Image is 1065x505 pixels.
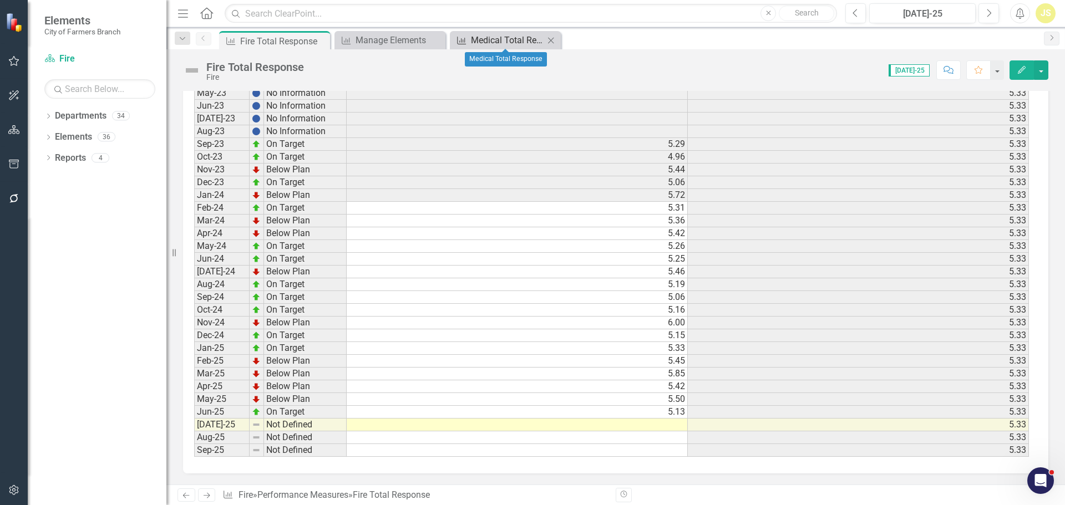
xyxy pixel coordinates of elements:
img: BgCOk07PiH71IgAAAABJRU5ErkJggg== [252,101,261,110]
td: On Target [264,406,347,419]
td: On Target [264,329,347,342]
img: Not Defined [183,62,201,79]
button: JS [1036,3,1056,23]
td: 5.33 [688,151,1029,164]
td: 5.33 [688,393,1029,406]
td: Mar-25 [194,368,250,380]
td: Below Plan [264,215,347,227]
td: No Information [264,113,347,125]
img: TnMDeAgwAPMxUmUi88jYAAAAAElFTkSuQmCC [252,395,261,404]
td: Nov-23 [194,164,250,176]
td: Aug-25 [194,431,250,444]
td: 5.33 [688,368,1029,380]
td: 5.33 [688,266,1029,278]
td: Below Plan [264,393,347,406]
img: TnMDeAgwAPMxUmUi88jYAAAAAElFTkSuQmCC [252,356,261,365]
td: 5.42 [347,227,688,240]
td: Sep-23 [194,138,250,151]
td: Aug-24 [194,278,250,291]
td: Not Defined [264,444,347,457]
td: On Target [264,291,347,304]
td: Below Plan [264,380,347,393]
td: Jun-24 [194,253,250,266]
td: 5.33 [688,202,1029,215]
td: [DATE]-25 [194,419,250,431]
div: 4 [92,153,109,162]
div: Medical Total Response [471,33,544,47]
td: [DATE]-23 [194,113,250,125]
td: On Target [264,138,347,151]
td: Feb-24 [194,202,250,215]
td: 5.33 [688,227,1029,240]
td: 4.96 [347,151,688,164]
img: zOikAAAAAElFTkSuQmCC [252,344,261,353]
td: Below Plan [264,266,347,278]
td: On Target [264,176,347,189]
td: Mar-24 [194,215,250,227]
td: Sep-24 [194,291,250,304]
td: No Information [264,125,347,138]
td: On Target [264,253,347,266]
img: BgCOk07PiH71IgAAAABJRU5ErkJggg== [252,89,261,98]
td: 5.33 [688,125,1029,138]
td: 5.33 [347,342,688,355]
td: 5.25 [347,253,688,266]
td: Nov-24 [194,317,250,329]
td: On Target [264,202,347,215]
td: Aug-23 [194,125,250,138]
img: zOikAAAAAElFTkSuQmCC [252,203,261,212]
td: Oct-24 [194,304,250,317]
td: 5.33 [688,164,1029,176]
td: 5.33 [688,253,1029,266]
td: 5.33 [688,406,1029,419]
td: 5.45 [347,355,688,368]
a: Departments [55,110,106,123]
td: 5.33 [688,419,1029,431]
td: Below Plan [264,227,347,240]
td: May-25 [194,393,250,406]
td: 5.33 [688,100,1029,113]
img: 8DAGhfEEPCf229AAAAAElFTkSuQmCC [252,420,261,429]
td: 5.33 [688,431,1029,444]
td: 5.29 [347,138,688,151]
td: Below Plan [264,164,347,176]
img: zOikAAAAAElFTkSuQmCC [252,293,261,302]
td: Not Defined [264,419,347,431]
img: BgCOk07PiH71IgAAAABJRU5ErkJggg== [252,114,261,123]
td: Dec-23 [194,176,250,189]
td: 5.33 [688,215,1029,227]
td: 6.00 [347,317,688,329]
td: Jun-23 [194,100,250,113]
td: 5.33 [688,355,1029,368]
a: Medical Total Response [453,33,544,47]
button: [DATE]-25 [869,3,976,23]
td: Jan-24 [194,189,250,202]
td: 5.33 [688,329,1029,342]
td: Not Defined [264,431,347,444]
td: 5.33 [688,444,1029,457]
td: 5.15 [347,329,688,342]
button: Search [779,6,834,21]
td: 5.33 [688,291,1029,304]
img: zOikAAAAAElFTkSuQmCC [252,254,261,263]
td: Dec-24 [194,329,250,342]
td: 5.33 [688,87,1029,100]
td: 5.13 [347,406,688,419]
td: 5.42 [347,380,688,393]
td: May-23 [194,87,250,100]
td: Below Plan [264,189,347,202]
td: 5.36 [347,215,688,227]
span: Elements [44,14,120,27]
span: [DATE]-25 [889,64,930,76]
td: On Target [264,151,347,164]
img: 8DAGhfEEPCf229AAAAAElFTkSuQmCC [252,446,261,455]
td: 5.16 [347,304,688,317]
td: Below Plan [264,368,347,380]
img: zOikAAAAAElFTkSuQmCC [252,280,261,289]
div: Fire Total Response [240,34,327,48]
td: On Target [264,342,347,355]
img: zOikAAAAAElFTkSuQmCC [252,140,261,149]
img: zOikAAAAAElFTkSuQmCC [252,331,261,340]
img: BgCOk07PiH71IgAAAABJRU5ErkJggg== [252,127,261,136]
